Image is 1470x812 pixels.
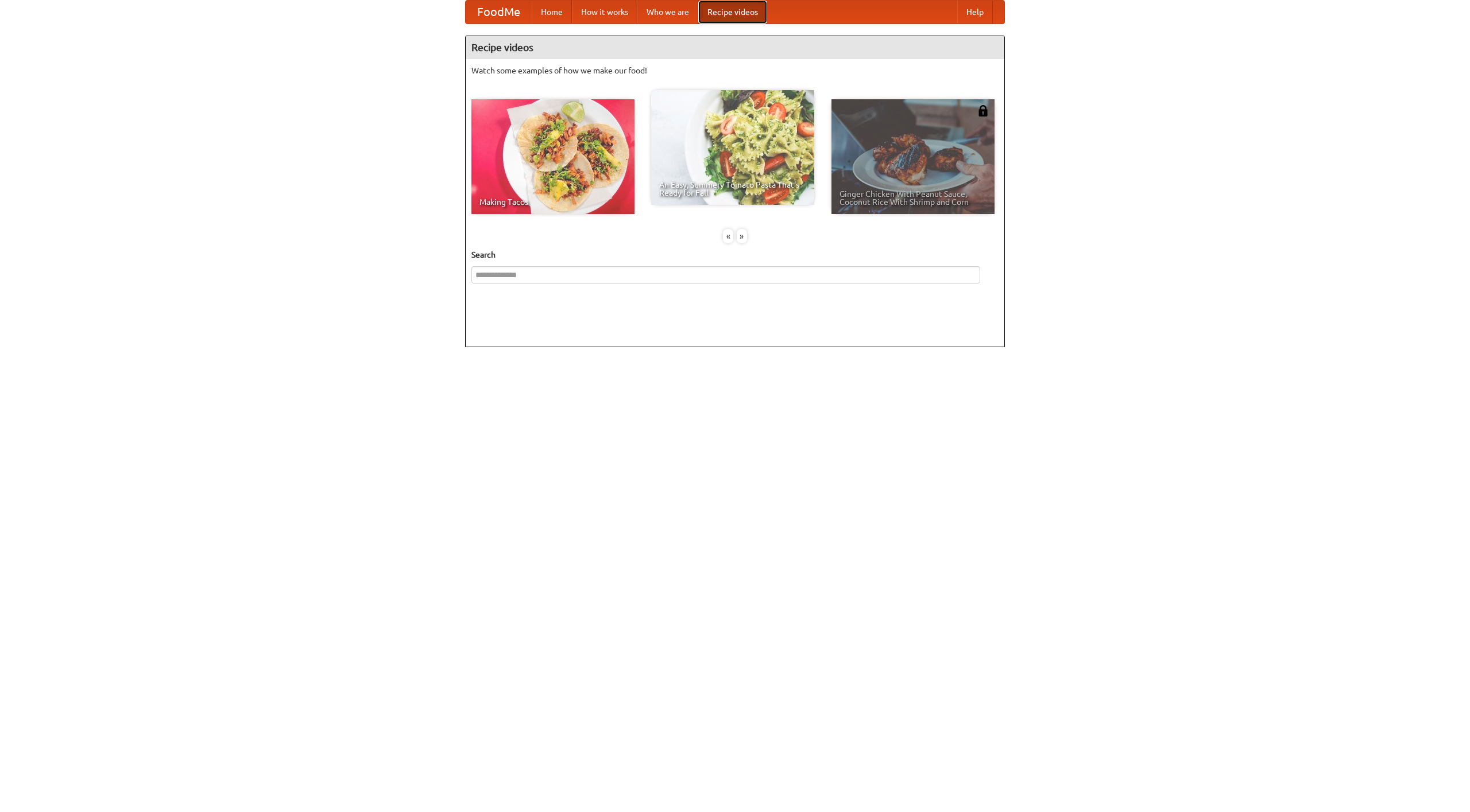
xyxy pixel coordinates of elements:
a: Recipe videos [698,1,767,24]
h4: Recipe videos [466,36,1004,59]
a: Who we are [637,1,698,24]
div: « [723,229,733,243]
h5: Search [471,249,999,261]
div: » [737,229,747,243]
p: Watch some examples of how we make our food! [471,65,999,76]
span: Making Tacos [479,198,626,206]
img: 483408.png [977,105,989,116]
a: An Easy, Summery Tomato Pasta That's Ready for Fall [651,90,814,205]
span: An Easy, Summery Tomato Pasta That's Ready for Fall [659,181,806,197]
a: FoodMe [466,1,532,24]
a: How it works [572,1,637,24]
a: Home [532,1,572,24]
a: Help [957,1,993,24]
a: Making Tacos [471,99,635,214]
